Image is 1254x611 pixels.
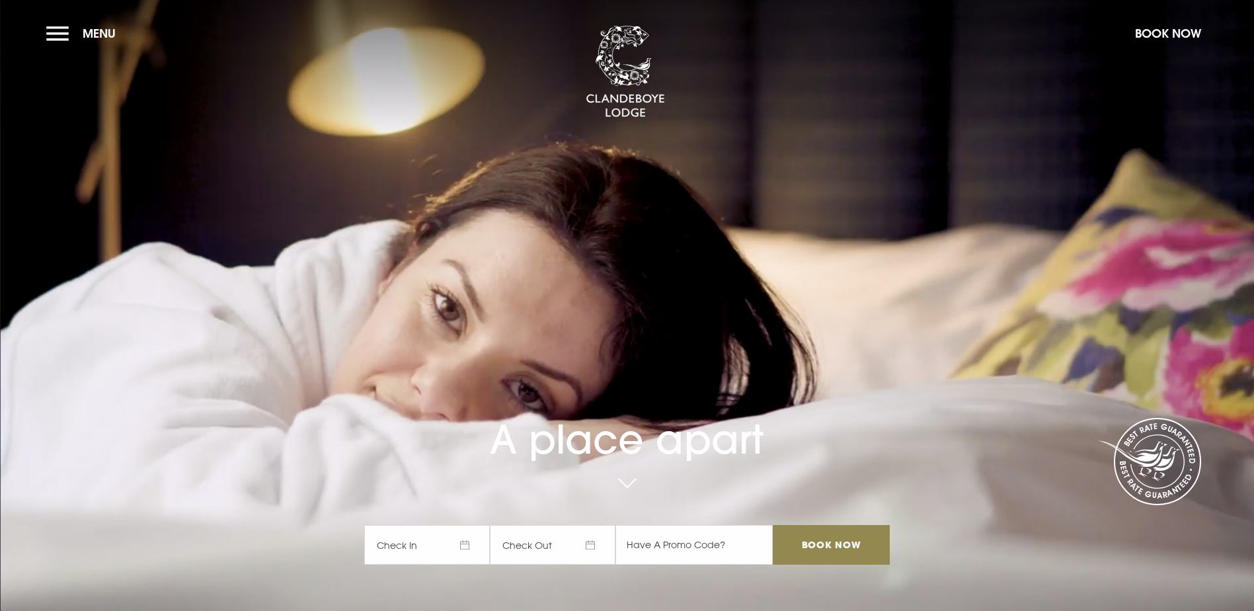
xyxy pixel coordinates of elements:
[615,525,773,565] input: Have A Promo Code?
[364,379,889,463] h1: A place apart
[773,525,889,565] input: Book Now
[586,26,665,118] img: Clandeboye Lodge
[490,525,615,565] span: Check Out
[1128,19,1208,48] button: Book Now
[83,26,116,41] span: Menu
[46,19,122,48] button: Menu
[364,525,490,565] span: Check In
